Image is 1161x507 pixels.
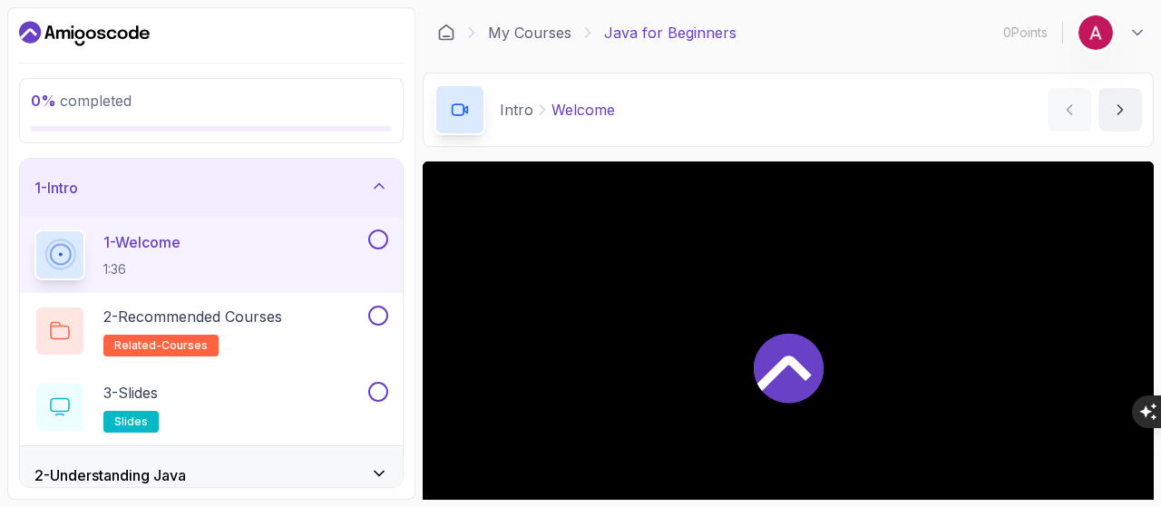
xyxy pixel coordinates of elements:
a: Dashboard [437,24,455,42]
a: Dashboard [19,19,150,48]
button: 2-Recommended Coursesrelated-courses [34,306,388,356]
span: related-courses [114,338,208,353]
p: 3 - Slides [103,382,158,404]
p: Intro [500,99,533,121]
p: 2 - Recommended Courses [103,306,282,327]
h3: 1 - Intro [34,177,78,199]
p: Java for Beginners [604,22,737,44]
span: completed [31,92,132,110]
img: user profile image [1078,15,1113,50]
span: slides [114,414,148,429]
button: 2-Understanding Java [20,446,403,504]
p: Welcome [551,99,615,121]
a: My Courses [488,22,571,44]
button: 1-Welcome1:36 [34,229,388,280]
p: 1 - Welcome [103,231,180,253]
p: 1:36 [103,260,180,278]
button: 1-Intro [20,159,403,217]
p: 0 Points [1003,24,1048,42]
button: previous content [1048,88,1091,132]
button: 3-Slidesslides [34,382,388,433]
button: next content [1098,88,1142,132]
h3: 2 - Understanding Java [34,464,186,486]
button: user profile image [1078,15,1146,51]
span: 0 % [31,92,56,110]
